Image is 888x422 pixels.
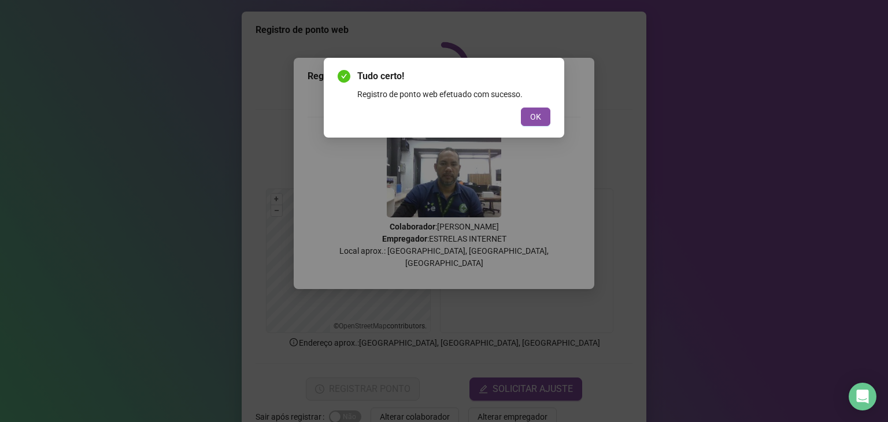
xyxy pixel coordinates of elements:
div: Registro de ponto web efetuado com sucesso. [357,88,550,101]
span: check-circle [338,70,350,83]
span: OK [530,110,541,123]
button: OK [521,108,550,126]
span: Tudo certo! [357,69,550,83]
div: Open Intercom Messenger [849,383,876,410]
